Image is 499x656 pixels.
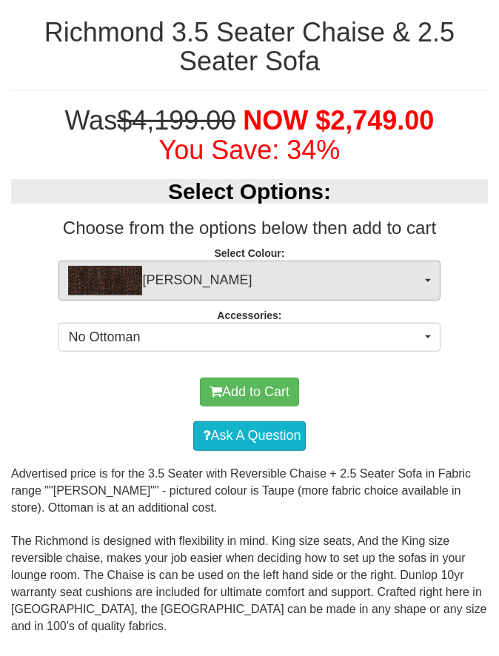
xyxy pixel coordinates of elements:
[68,266,142,295] img: Keylargo Brown
[117,105,235,135] del: $4,199.00
[58,323,440,352] button: No Ottoman
[11,106,488,164] h1: Was
[11,18,488,76] h1: Richmond 3.5 Seater Chaise & 2.5 Seater Sofa
[11,218,488,238] h3: Choose from the options below then add to cart
[193,421,305,451] a: Ask A Question
[200,378,299,407] button: Add to Cart
[159,135,341,165] font: You Save: 34%
[168,179,331,204] b: Select Options:
[243,105,434,135] span: NOW $2,749.00
[68,266,421,295] span: [PERSON_NAME]
[215,247,285,259] strong: Select Colour:
[68,328,421,347] span: No Ottoman
[217,309,281,321] strong: Accessories:
[58,261,440,301] button: Keylargo Brown[PERSON_NAME]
